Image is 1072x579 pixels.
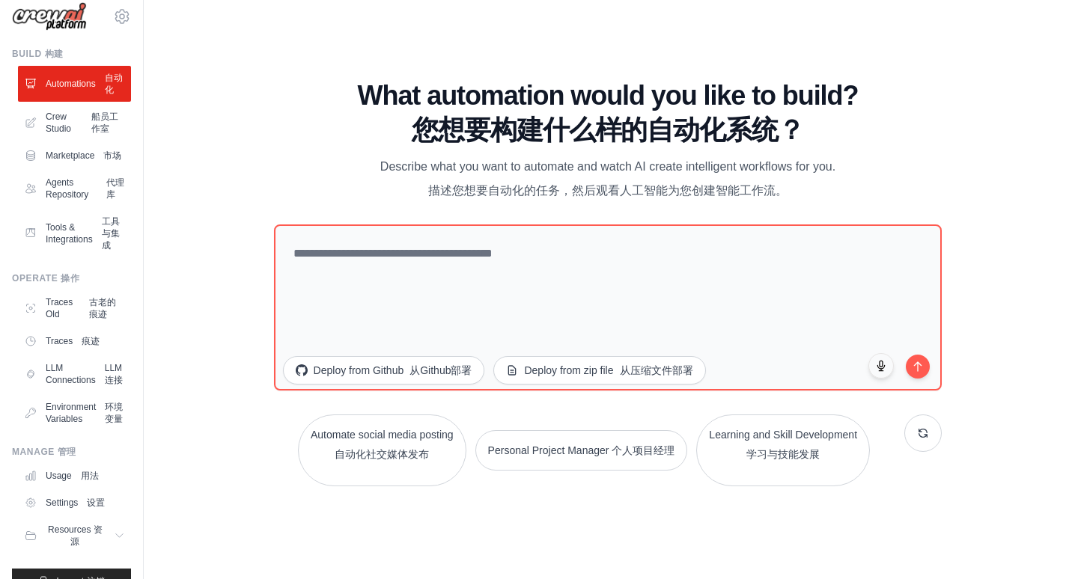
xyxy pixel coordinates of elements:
div: Operate [12,272,131,284]
a: Usage 用法 [18,464,131,488]
a: Tools & Integrations 工具与集成 [18,209,131,257]
a: LLM Connections LLM连接 [18,356,131,392]
button: Deploy from Github 从Github部署 [283,356,485,385]
button: Learning and Skill Development学习与技能发展 [696,414,870,486]
font: 从压缩文件部署 [620,364,693,376]
font: 操作 [61,273,79,284]
a: Marketplace 市场 [18,144,131,168]
font: 设置 [87,497,105,508]
button: Deploy from zip file 从压缩文件部署 [493,356,705,385]
font: 自动化社交媒体发布 [311,447,454,462]
p: Describe what you want to automate and watch AI create intelligent workflows for you. [356,157,859,200]
font: 资源 [70,524,102,547]
font: 自动化 [105,73,123,95]
font: 个人项目经理 [612,444,674,456]
a: Agents Repository 代理库 [18,171,131,206]
button: Resources 资源 [18,518,131,554]
span: Resources [46,524,105,548]
font: 用法 [81,471,99,481]
font: 代理库 [106,177,124,200]
font: 构建 [45,49,64,59]
font: 从Github部署 [409,364,472,376]
font: 管理 [58,447,76,457]
a: Automations 自动化 [18,66,131,102]
font: 船员工作室 [91,111,118,134]
h1: What automation would you like to build? [274,81,942,145]
button: Personal Project Manager 个人项目经理 [475,430,688,471]
div: Build [12,48,131,60]
font: 工具与集成 [102,216,120,251]
img: Logo [12,2,87,31]
font: 市场 [103,150,121,161]
a: Crew Studio 船员工作室 [18,105,131,141]
font: 古老的痕迹 [89,297,116,319]
button: Automate social media posting自动化社交媒体发布 [298,414,466,486]
a: Environment Variables 环境变量 [18,395,131,431]
font: 环境变量 [105,402,123,424]
font: 学习与技能发展 [709,447,857,462]
font: 痕迹 [82,336,100,346]
a: Traces 痕迹 [18,329,131,353]
a: Traces Old 古老的痕迹 [18,290,131,326]
div: Manage [12,446,131,458]
a: Settings 设置 [18,491,131,515]
font: 您想要构建什么样的自动化系统？ [274,115,942,145]
font: 描述您想要自动化的任务，然后观看人工智能为您创建智能工作流。 [356,181,859,200]
font: LLM连接 [105,363,123,385]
